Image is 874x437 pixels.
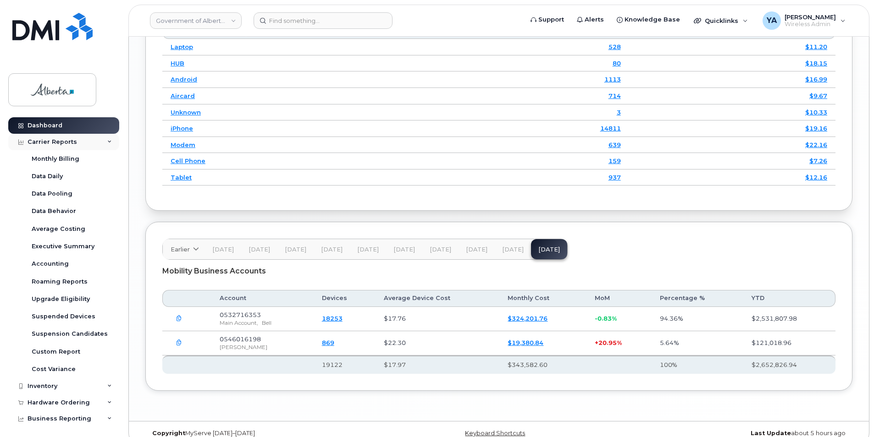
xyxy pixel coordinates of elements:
a: HUB [171,60,184,67]
span: YA [767,15,777,26]
a: 869 [322,339,334,346]
th: Account [211,290,313,306]
a: $324,201.76 [508,315,548,322]
a: Support [524,11,570,29]
a: 528 [608,43,621,50]
span: [DATE] [502,246,524,253]
strong: Last Update [751,430,791,437]
a: $19.16 [805,125,827,132]
a: $22.16 [805,141,827,148]
a: 80 [613,60,621,67]
span: [DATE] [393,246,415,253]
a: Android [171,76,197,83]
div: Yohann Akale [756,11,852,30]
td: $22.30 [376,331,499,355]
a: 3 [617,109,621,116]
span: + [595,339,598,346]
a: Cell Phone [171,157,205,164]
a: 937 [608,174,621,181]
a: $18.15 [805,60,827,67]
span: Bell [262,319,271,326]
span: Earlier [171,245,190,254]
th: $2,652,826.94 [743,355,835,374]
a: 159 [608,157,621,164]
th: 100% [652,355,743,374]
a: Tablet [171,174,192,181]
a: $12.16 [805,174,827,181]
span: [PERSON_NAME] [220,344,267,350]
span: 0546016198 [220,335,261,343]
a: 1113 [604,76,621,83]
a: Government of Alberta (GOA) [150,12,242,29]
a: $19,380.84 [508,339,543,346]
span: 0532716353 [220,311,261,318]
th: Average Device Cost [376,290,499,306]
a: 14811 [600,125,621,132]
span: [DATE] [357,246,379,253]
a: $10.33 [805,109,827,116]
a: 639 [608,141,621,148]
a: Earlier [163,239,205,259]
th: 19122 [314,355,376,374]
span: [DATE] [249,246,270,253]
th: $343,582.60 [499,355,586,374]
th: Percentage % [652,290,743,306]
span: Main Account, [220,319,258,326]
td: $2,531,807.98 [743,307,835,331]
a: $7.26 [809,157,827,164]
a: Keyboard Shortcuts [465,430,525,437]
a: Aircard [171,92,195,99]
a: Laptop [171,43,193,50]
span: Knowledge Base [625,15,680,24]
a: 714 [608,92,621,99]
span: Quicklinks [705,17,738,24]
td: $17.76 [376,307,499,331]
th: YTD [743,290,835,306]
span: 20.95% [598,339,622,346]
a: Alerts [570,11,610,29]
span: -0.83% [595,315,617,322]
td: $121,018.96 [743,331,835,355]
span: [DATE] [430,246,451,253]
span: Alerts [585,15,604,24]
span: [DATE] [285,246,306,253]
span: [DATE] [212,246,234,253]
strong: Copyright [152,430,185,437]
div: MyServe [DATE]–[DATE] [145,430,381,437]
th: Monthly Cost [499,290,586,306]
span: [PERSON_NAME] [785,13,836,21]
div: Mobility Business Accounts [162,260,835,283]
a: $11.20 [805,43,827,50]
span: [DATE] [321,246,343,253]
td: 94.36% [652,307,743,331]
a: 18253 [322,315,343,322]
span: [DATE] [466,246,487,253]
a: $16.99 [805,76,827,83]
span: Wireless Admin [785,21,836,28]
th: Devices [314,290,376,306]
a: iPhone [171,125,193,132]
span: Support [538,15,564,24]
a: Modem [171,141,195,148]
th: MoM [586,290,652,306]
div: Quicklinks [687,11,754,30]
a: $9.67 [809,92,827,99]
td: 5.64% [652,331,743,355]
th: $17.97 [376,355,499,374]
div: about 5 hours ago [617,430,852,437]
input: Find something... [254,12,393,29]
a: Unknown [171,109,201,116]
a: Knowledge Base [610,11,686,29]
